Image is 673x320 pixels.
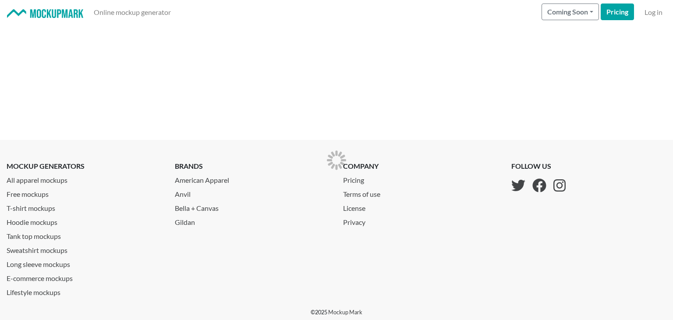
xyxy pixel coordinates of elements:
button: Coming Soon [542,4,599,20]
a: Mockup Mark [328,309,362,316]
a: Lifestyle mockups [7,284,162,298]
a: Pricing [343,171,387,185]
img: Mockup Mark [7,9,83,18]
a: Privacy [343,213,387,228]
a: E-commerce mockups [7,270,162,284]
a: Free mockups [7,185,162,199]
p: follow us [511,161,566,171]
a: Bella + Canvas [175,199,330,213]
a: Long sleeve mockups [7,256,162,270]
a: Log in [641,4,666,21]
p: © 2025 [311,308,362,316]
a: Sweatshirt mockups [7,242,162,256]
a: Tank top mockups [7,228,162,242]
a: Anvil [175,185,330,199]
a: Hoodie mockups [7,213,162,228]
a: T-shirt mockups [7,199,162,213]
a: License [343,199,387,213]
a: All apparel mockups [7,171,162,185]
p: mockup generators [7,161,162,171]
a: Gildan [175,213,330,228]
a: Pricing [601,4,634,20]
a: American Apparel [175,171,330,185]
a: Online mockup generator [90,4,174,21]
p: company [343,161,387,171]
a: Terms of use [343,185,387,199]
p: brands [175,161,330,171]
